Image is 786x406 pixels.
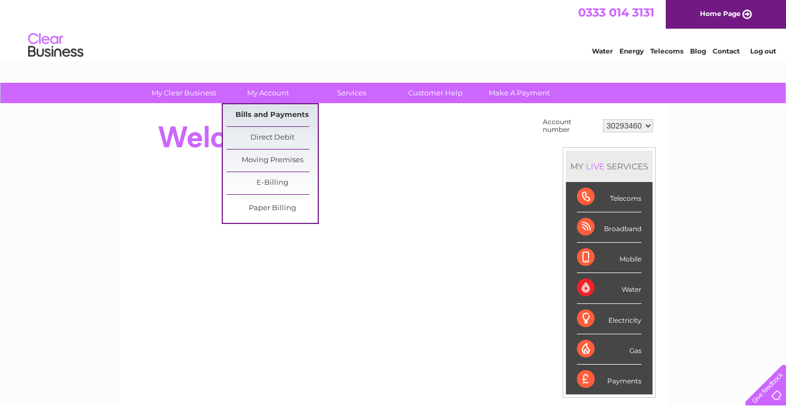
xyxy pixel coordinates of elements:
a: My Account [222,83,313,103]
td: Account number [540,115,600,136]
div: Payments [577,365,641,394]
div: Broadband [577,212,641,243]
a: E-Billing [227,172,318,194]
a: Log out [750,47,776,55]
a: Water [592,47,613,55]
a: Moving Premises [227,149,318,172]
a: Services [306,83,397,103]
div: MY SERVICES [566,151,653,182]
div: Electricity [577,304,641,334]
div: Mobile [577,243,641,273]
div: Telecoms [577,182,641,212]
a: 0333 014 3131 [578,6,654,19]
a: My Clear Business [138,83,229,103]
a: Customer Help [390,83,481,103]
div: Water [577,273,641,303]
a: Direct Debit [227,127,318,149]
a: Telecoms [650,47,683,55]
a: Make A Payment [474,83,565,103]
img: logo.png [28,29,84,62]
a: Energy [619,47,644,55]
a: Paper Billing [227,197,318,220]
div: LIVE [584,161,607,172]
a: Blog [690,47,706,55]
div: Clear Business is a trading name of Verastar Limited (registered in [GEOGRAPHIC_DATA] No. 3667643... [133,6,654,54]
a: Contact [713,47,740,55]
a: Bills and Payments [227,104,318,126]
div: Gas [577,334,641,365]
